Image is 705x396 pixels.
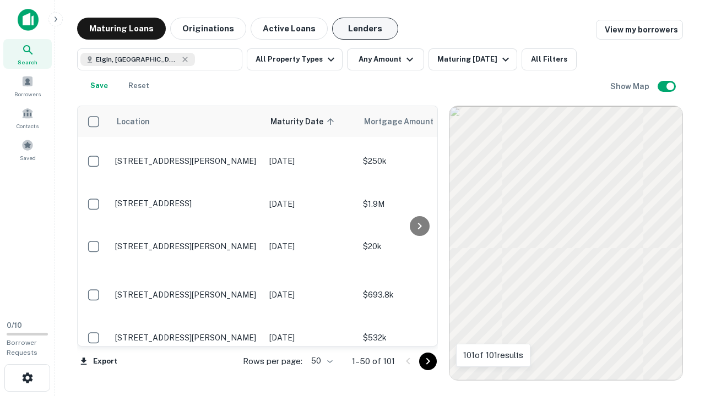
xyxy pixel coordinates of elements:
[610,80,651,92] h6: Show Map
[650,308,705,361] iframe: Chat Widget
[364,115,448,128] span: Mortgage Amount
[419,353,437,370] button: Go to next page
[82,75,117,97] button: Save your search to get updates of matches that match your search criteria.
[170,18,246,40] button: Originations
[269,155,352,167] p: [DATE]
[3,71,52,101] a: Borrowers
[347,48,424,70] button: Any Amount
[437,53,512,66] div: Maturing [DATE]
[363,198,473,210] p: $1.9M
[269,198,352,210] p: [DATE]
[121,75,156,97] button: Reset
[3,135,52,164] a: Saved
[17,122,39,130] span: Contacts
[269,240,352,252] p: [DATE]
[251,18,328,40] button: Active Loans
[7,339,37,356] span: Borrower Requests
[363,155,473,167] p: $250k
[20,153,36,162] span: Saved
[115,241,258,251] p: [STREET_ADDRESS][PERSON_NAME]
[332,18,398,40] button: Lenders
[363,240,473,252] p: $20k
[3,103,52,133] a: Contacts
[429,48,517,70] button: Maturing [DATE]
[115,333,258,343] p: [STREET_ADDRESS][PERSON_NAME]
[270,115,338,128] span: Maturity Date
[449,106,682,380] div: 0 0
[18,58,37,67] span: Search
[77,353,120,370] button: Export
[596,20,683,40] a: View my borrowers
[115,156,258,166] p: [STREET_ADDRESS][PERSON_NAME]
[14,90,41,98] span: Borrowers
[116,115,150,128] span: Location
[243,355,302,368] p: Rows per page:
[7,321,22,329] span: 0 / 10
[357,106,479,137] th: Mortgage Amount
[363,289,473,301] p: $693.8k
[77,18,166,40] button: Maturing Loans
[269,289,352,301] p: [DATE]
[352,355,395,368] p: 1–50 of 101
[363,332,473,344] p: $532k
[3,39,52,69] a: Search
[463,349,523,362] p: 101 of 101 results
[264,106,357,137] th: Maturity Date
[18,9,39,31] img: capitalize-icon.png
[115,290,258,300] p: [STREET_ADDRESS][PERSON_NAME]
[115,199,258,208] p: [STREET_ADDRESS]
[96,54,178,64] span: Elgin, [GEOGRAPHIC_DATA], [GEOGRAPHIC_DATA]
[522,48,577,70] button: All Filters
[307,353,334,369] div: 50
[269,332,352,344] p: [DATE]
[110,106,264,137] th: Location
[247,48,343,70] button: All Property Types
